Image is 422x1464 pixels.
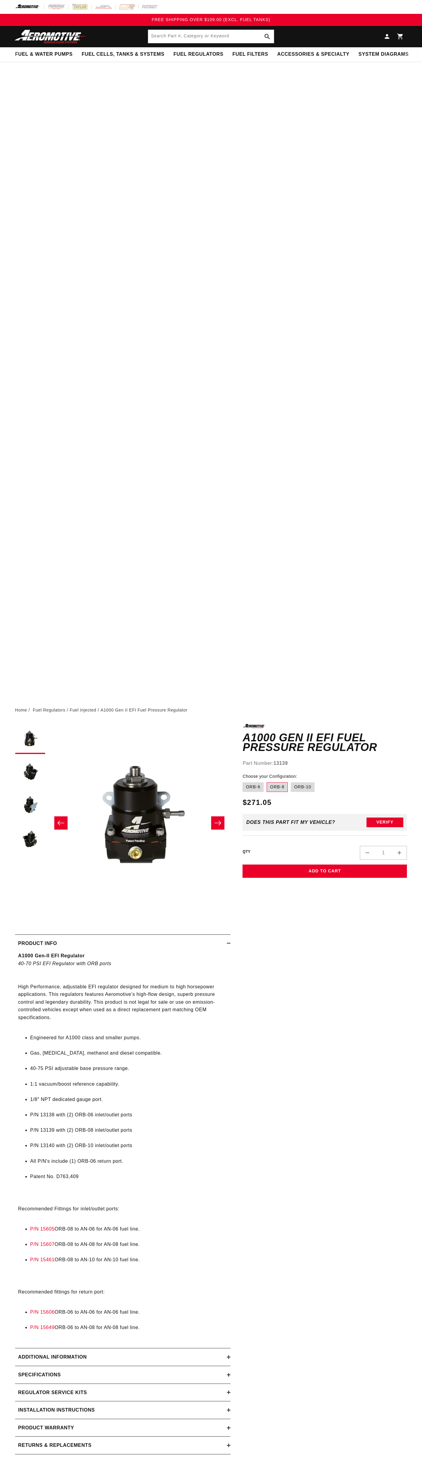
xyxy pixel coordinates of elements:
[18,961,111,966] em: 40-70 PSI EFI Regulator with ORB ports
[15,757,45,787] button: Load image 2 in gallery view
[18,1389,87,1397] h2: Regulator Service Kits
[15,724,45,754] button: Load image 1 in gallery view
[261,30,274,43] button: Search Part #, Category or Keyword
[30,1142,227,1150] li: P/N 13140 with (2) ORB-10 inlet/outlet ports
[30,1324,227,1331] li: ORB-06 to AN-08 for AN-08 fuel line.
[211,816,224,830] button: Slide right
[30,1240,227,1248] li: ORB-08 to AN-08 for AN-08 fuel line.
[291,782,315,792] label: ORB-10
[243,849,250,854] label: QTY
[273,47,354,61] summary: Accessories & Specialty
[30,1096,227,1103] li: 1/8″ NPT dedicated gauge port.
[30,1049,227,1057] li: Gas, [MEDICAL_DATA], methanol and diesel compatible.
[70,707,100,713] li: Fuel Injected
[15,935,230,952] summary: Product Info
[82,51,164,58] span: Fuel Cells, Tanks & Systems
[246,820,335,825] div: Does This part fit My vehicle?
[30,1157,227,1165] li: All P/N's include (1) ORB-06 return port.
[30,1080,227,1088] li: 1:1 vacuum/boost reference capability.
[243,733,407,752] h1: A1000 Gen II EFI Fuel Pressure Regulator
[152,17,270,22] span: FREE SHIPPING OVER $109.00 (EXCL. FUEL TANKS)
[18,1353,87,1361] h2: Additional information
[366,818,403,827] button: Verify
[267,782,288,792] label: ORB-8
[13,30,88,44] img: Aeromotive
[30,1309,55,1315] a: P/N 15606
[243,797,271,808] span: $271.05
[18,1371,61,1379] h2: Specifications
[30,1325,55,1330] a: P/N 15649
[15,51,73,58] span: Fuel & Water Pumps
[15,952,230,1339] div: High Performance, adjustable EFI regulator designed for medium to high horsepower applications. T...
[18,940,57,947] h2: Product Info
[243,759,407,767] div: Part Number:
[173,51,223,58] span: Fuel Regulators
[30,1173,227,1181] li: Patent No. D763,409
[243,865,407,878] button: Add to Cart
[15,823,45,853] button: Load image 4 in gallery view
[30,1242,55,1247] a: P/N 15607
[30,1256,227,1264] li: ORB-08 to AN-10 for AN-10 fuel line.
[15,1419,230,1437] summary: Product warranty
[18,953,85,958] strong: A1000 Gen-II EFI Regulator
[54,816,68,830] button: Slide left
[18,1406,95,1414] h2: Installation Instructions
[15,1348,230,1366] summary: Additional information
[243,773,298,780] legend: Choose your Configuration:
[30,1226,55,1231] a: P/N 15605
[148,30,274,43] input: Search Part #, Category or Keyword
[30,1308,227,1316] li: ORB-06 to AN-06 for AN-06 fuel line.
[15,1384,230,1401] summary: Regulator Service Kits
[15,1437,230,1454] summary: Returns & replacements
[30,1225,227,1233] li: ORB-08 to AN-06 for AN-06 fuel line.
[15,790,45,820] button: Load image 3 in gallery view
[15,724,230,922] media-gallery: Gallery Viewer
[274,761,288,766] strong: 13139
[15,707,27,713] a: Home
[30,1034,227,1042] li: Engineered for A1000 class and smaller pumps.
[354,47,413,61] summary: System Diagrams
[15,707,407,713] nav: breadcrumbs
[18,1424,74,1432] h2: Product warranty
[277,51,349,58] span: Accessories & Specialty
[30,1126,227,1134] li: P/N 13139 with (2) ORB-08 inlet/outlet ports
[30,1065,227,1072] li: 40-75 PSI adjustable base pressure range.
[358,51,408,58] span: System Diagrams
[169,47,228,61] summary: Fuel Regulators
[18,1441,91,1449] h2: Returns & replacements
[30,1111,227,1119] li: P/N 13138 with (2) ORB-06 inlet/outlet ports
[15,1401,230,1419] summary: Installation Instructions
[232,51,268,58] span: Fuel Filters
[30,1257,55,1262] a: P/N 15461
[77,47,169,61] summary: Fuel Cells, Tanks & Systems
[11,47,77,61] summary: Fuel & Water Pumps
[228,47,273,61] summary: Fuel Filters
[33,707,70,713] li: Fuel Regulators
[243,782,264,792] label: ORB-6
[101,707,188,713] li: A1000 Gen II EFI Fuel Pressure Regulator
[15,1366,230,1384] summary: Specifications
